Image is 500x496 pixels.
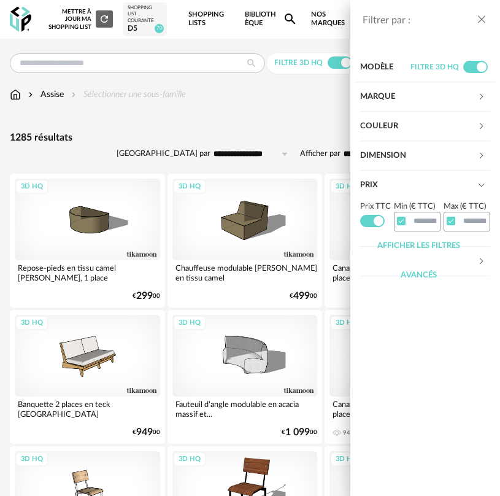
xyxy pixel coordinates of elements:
[360,82,491,112] div: Marque
[360,171,478,200] div: Prix
[444,203,486,211] label: Max (€ TTC)
[360,53,411,82] div: Modèle
[363,14,476,27] div: Filtrer par :
[360,112,491,141] div: Couleur
[475,12,488,28] button: close drawer
[410,63,459,71] span: Filtre 3D HQ
[360,82,478,112] div: Marque
[394,203,435,211] label: Min (€ TTC)
[360,141,491,171] div: Dimension
[360,200,491,247] div: Prix
[360,200,391,214] div: Prix TTC
[360,231,478,290] div: Afficher les filtres avancés
[360,141,478,171] div: Dimension
[360,112,478,141] div: Couleur
[360,247,491,276] div: Afficher les filtres avancés
[360,171,491,200] div: Prix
